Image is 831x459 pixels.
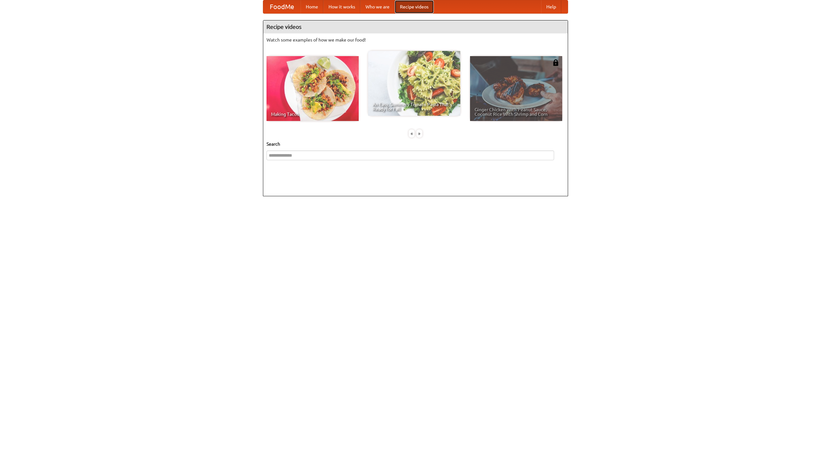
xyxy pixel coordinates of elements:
a: Help [541,0,561,13]
img: 483408.png [552,59,559,66]
a: Who we are [360,0,395,13]
h4: Recipe videos [263,20,568,33]
a: Home [301,0,323,13]
a: An Easy, Summery Tomato Pasta That's Ready for Fall [368,51,460,116]
p: Watch some examples of how we make our food! [267,37,564,43]
span: An Easy, Summery Tomato Pasta That's Ready for Fall [373,102,456,111]
h5: Search [267,141,564,147]
span: Making Tacos [271,112,354,116]
a: Recipe videos [395,0,434,13]
a: FoodMe [263,0,301,13]
div: « [409,129,415,138]
a: How it works [323,0,360,13]
a: Making Tacos [267,56,359,121]
div: » [416,129,422,138]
